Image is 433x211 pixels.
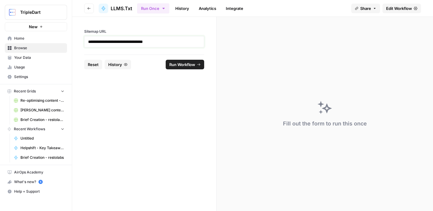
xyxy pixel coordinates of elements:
[20,145,64,151] span: Helpshift - Key Takeaways
[20,98,64,103] span: Re-optimising content - revenuegrid Grid
[14,126,45,132] span: Recent Workflows
[172,4,193,13] a: History
[11,143,67,153] a: Helpshift - Key Takeaways
[5,72,67,82] a: Settings
[11,134,67,143] a: Untitled
[5,87,67,96] button: Recent Grids
[5,5,67,20] button: Workspace: TripleDart
[40,180,41,183] text: 5
[14,45,64,51] span: Browse
[386,5,412,11] span: Edit Workflow
[5,62,67,72] a: Usage
[5,34,67,43] a: Home
[195,4,220,13] a: Analytics
[14,189,64,194] span: Help + Support
[14,89,36,94] span: Recent Grids
[29,24,38,30] span: New
[20,107,64,113] span: [PERSON_NAME] content optimization Grid [DATE]
[351,4,380,13] button: Share
[14,74,64,80] span: Settings
[20,117,64,122] span: Brief Creation - restolabs Grid (1)
[5,177,67,187] button: What's new? 5
[84,60,102,69] button: Reset
[5,22,67,31] button: New
[382,4,421,13] a: Edit Workflow
[5,43,67,53] a: Browse
[11,105,67,115] a: [PERSON_NAME] content optimization Grid [DATE]
[14,55,64,60] span: Your Data
[5,177,67,186] div: What's new?
[137,3,169,14] button: Run Once
[20,9,57,15] span: TripleDart
[11,153,67,162] a: Brief Creation - restolabs
[20,136,64,141] span: Untitled
[5,167,67,177] a: AirOps Academy
[14,65,64,70] span: Usage
[20,155,64,160] span: Brief Creation - restolabs
[169,62,195,68] span: Run Workflow
[360,5,371,11] span: Share
[11,96,67,105] a: Re-optimising content - revenuegrid Grid
[14,36,64,41] span: Home
[222,4,247,13] a: Integrate
[38,180,43,184] a: 5
[84,29,204,34] label: Sitemap URL
[108,62,122,68] span: History
[111,5,132,12] span: LLMS.Txt
[88,62,99,68] span: Reset
[14,170,64,175] span: AirOps Academy
[11,115,67,125] a: Brief Creation - restolabs Grid (1)
[283,119,367,128] div: Fill out the form to run this once
[5,187,67,196] button: Help + Support
[105,60,131,69] button: History
[7,7,18,18] img: TripleDart Logo
[5,53,67,62] a: Your Data
[99,4,132,13] a: LLMS.Txt
[166,60,204,69] button: Run Workflow
[5,125,67,134] button: Recent Workflows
